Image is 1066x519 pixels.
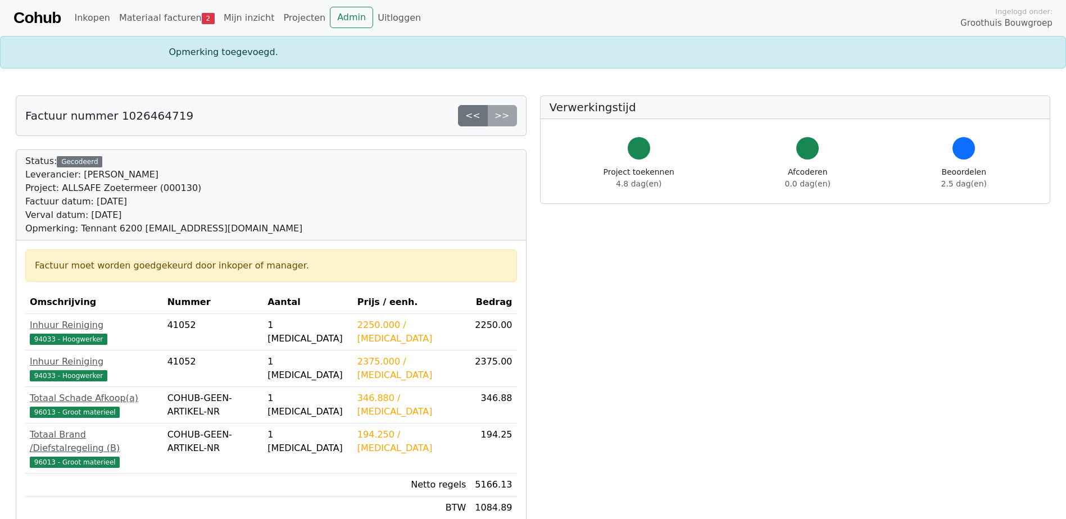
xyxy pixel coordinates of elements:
div: 1 [MEDICAL_DATA] [267,318,348,345]
span: 96013 - Groot materieel [30,457,120,468]
div: Totaal Schade Afkoop(a) [30,391,158,405]
div: 2250.000 / [MEDICAL_DATA] [357,318,466,345]
div: Opmerking: Tennant 6200 [EMAIL_ADDRESS][DOMAIN_NAME] [25,222,302,235]
h5: Factuur nummer 1026464719 [25,109,193,122]
td: 2250.00 [470,314,516,350]
span: 94033 - Hoogwerker [30,334,107,345]
a: Cohub [13,4,61,31]
span: 2.5 dag(en) [941,179,987,188]
th: Prijs / eenh. [353,291,471,314]
th: Aantal [263,291,353,314]
div: Totaal Brand /Diefstalregeling (B) [30,428,158,455]
div: Project toekennen [604,166,674,190]
div: Beoordelen [941,166,987,190]
h5: Verwerkingstijd [550,101,1041,114]
td: COHUB-GEEN-ARTIKEL-NR [163,424,263,474]
span: 96013 - Groot materieel [30,407,120,418]
a: Inkopen [70,7,114,29]
div: Verval datum: [DATE] [25,208,302,222]
a: Inhuur Reiniging94033 - Hoogwerker [30,355,158,382]
td: 5166.13 [470,474,516,497]
div: Leverancier: [PERSON_NAME] [25,168,302,181]
div: 194.250 / [MEDICAL_DATA] [357,428,466,455]
span: 0.0 dag(en) [785,179,831,188]
a: Admin [330,7,373,28]
a: Materiaal facturen2 [115,7,219,29]
a: Uitloggen [373,7,425,29]
a: << [458,105,488,126]
div: Factuur moet worden goedgekeurd door inkoper of manager. [35,259,507,272]
div: Opmerking toegevoegd. [162,45,904,59]
div: 1 [MEDICAL_DATA] [267,428,348,455]
span: Groothuis Bouwgroep [960,17,1053,30]
div: Afcoderen [785,166,831,190]
th: Omschrijving [25,291,163,314]
td: 194.25 [470,424,516,474]
span: Ingelogd onder: [995,6,1053,17]
div: 2375.000 / [MEDICAL_DATA] [357,355,466,382]
th: Nummer [163,291,263,314]
div: Gecodeerd [57,156,102,167]
span: 2 [202,13,215,24]
td: 41052 [163,350,263,387]
div: Factuur datum: [DATE] [25,195,302,208]
a: Projecten [279,7,330,29]
span: 94033 - Hoogwerker [30,370,107,381]
div: Project: ALLSAFE Zoetermeer (000130) [25,181,302,195]
div: 1 [MEDICAL_DATA] [267,391,348,418]
span: 4.8 dag(en) [616,179,661,188]
a: Inhuur Reiniging94033 - Hoogwerker [30,318,158,345]
td: COHUB-GEEN-ARTIKEL-NR [163,387,263,424]
a: Mijn inzicht [219,7,279,29]
td: 346.88 [470,387,516,424]
div: Inhuur Reiniging [30,355,158,368]
div: 346.880 / [MEDICAL_DATA] [357,391,466,418]
td: Netto regels [353,474,471,497]
th: Bedrag [470,291,516,314]
a: Totaal Schade Afkoop(a)96013 - Groot materieel [30,391,158,418]
a: Totaal Brand /Diefstalregeling (B)96013 - Groot materieel [30,428,158,468]
div: Status: [25,154,302,235]
div: Inhuur Reiniging [30,318,158,332]
td: 2375.00 [470,350,516,387]
td: 41052 [163,314,263,350]
div: 1 [MEDICAL_DATA] [267,355,348,382]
